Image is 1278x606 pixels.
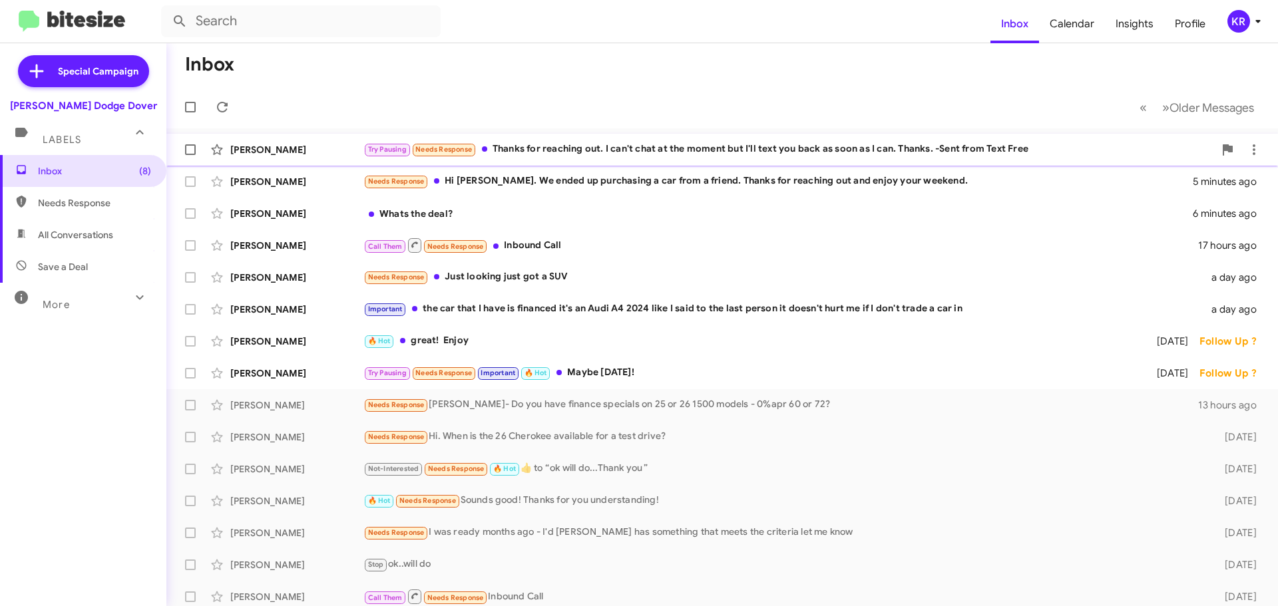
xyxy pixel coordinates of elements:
span: Needs Response [415,369,472,377]
div: ​👍​ to “ ok will do...Thank you ” [363,461,1203,476]
span: Needs Response [368,528,425,537]
div: ok..will do [363,557,1203,572]
div: great! Enjoy [363,333,1140,349]
span: Needs Response [368,400,425,409]
span: Labels [43,134,81,146]
span: Needs Response [427,242,484,251]
div: KR [1227,10,1250,33]
div: [PERSON_NAME] [230,271,363,284]
div: Follow Up ? [1199,367,1267,380]
span: Needs Response [399,496,456,505]
div: [PERSON_NAME] [230,590,363,603]
div: [PERSON_NAME] [230,494,363,508]
span: Call Them [368,593,403,602]
div: Whats the deal? [363,207,1193,220]
span: Needs Response [368,432,425,441]
span: Stop [368,560,384,569]
button: Next [1154,94,1262,121]
div: [PERSON_NAME] [230,207,363,220]
div: [PERSON_NAME] [230,143,363,156]
div: [PERSON_NAME] [230,462,363,476]
span: All Conversations [38,228,113,241]
span: Needs Response [415,145,472,154]
div: [DATE] [1140,335,1199,348]
span: More [43,299,70,311]
span: 🔥 Hot [368,496,391,505]
div: [DATE] [1203,558,1267,571]
div: [PERSON_NAME]- Do you have finance specials on 25 or 26 1500 models - 0%apr 60 or 72? [363,397,1198,412]
a: Special Campaign [18,55,149,87]
span: Needs Response [368,273,425,281]
div: 13 hours ago [1198,398,1267,412]
span: Try Pausing [368,369,407,377]
div: 17 hours ago [1198,239,1267,252]
div: [PERSON_NAME] [230,558,363,571]
div: [DATE] [1203,526,1267,539]
div: Hi. When is the 26 Cherokee available for a test drive? [363,429,1203,444]
div: [DATE] [1203,430,1267,444]
div: [PERSON_NAME] Dodge Dover [10,99,157,112]
div: Hi [PERSON_NAME]. We ended up purchasing a car from a friend. Thanks for reaching out and enjoy y... [363,174,1193,189]
a: Insights [1105,5,1164,43]
span: Needs Response [428,464,485,473]
button: KR [1216,10,1263,33]
span: » [1162,99,1170,116]
span: Inbox [38,164,151,178]
div: the car that I have is financed it's an Audi A4 2024 like I said to the last person it doesn't hu... [363,301,1203,317]
span: Save a Deal [38,260,88,273]
div: a day ago [1203,303,1267,316]
span: Call Them [368,242,403,251]
button: Previous [1132,94,1155,121]
div: Inbound Call [363,588,1203,605]
div: a day ago [1203,271,1267,284]
div: Sounds good! Thanks for you understanding! [363,493,1203,508]
span: Try Pausing [368,145,407,154]
a: Inbox [990,5,1039,43]
span: Not-Interested [368,464,419,473]
h1: Inbox [185,54,234,75]
span: Important [481,369,515,377]
div: Inbound Call [363,237,1198,253]
span: 🔥 Hot [368,337,391,345]
a: Calendar [1039,5,1105,43]
div: [PERSON_NAME] [230,526,363,539]
div: Maybe [DATE]! [363,365,1140,380]
div: [DATE] [1140,367,1199,380]
div: Just looking just got a SUV [363,269,1203,285]
div: [DATE] [1203,590,1267,603]
span: Needs Response [38,196,151,210]
span: « [1140,99,1147,116]
span: Needs Response [368,177,425,186]
span: 🔥 Hot [493,464,516,473]
div: Thanks for reaching out. I can't chat at the moment but I'll text you back as soon as I can. Than... [363,142,1214,157]
div: Follow Up ? [1199,335,1267,348]
div: [PERSON_NAME] [230,367,363,380]
div: [PERSON_NAME] [230,398,363,412]
span: 🔥 Hot [525,369,547,377]
input: Search [161,5,441,37]
span: Needs Response [427,593,484,602]
div: [PERSON_NAME] [230,239,363,252]
div: [PERSON_NAME] [230,430,363,444]
div: [PERSON_NAME] [230,335,363,348]
div: 5 minutes ago [1193,175,1267,188]
div: 6 minutes ago [1193,207,1267,220]
span: Important [368,305,403,313]
nav: Page navigation example [1132,94,1262,121]
div: [PERSON_NAME] [230,303,363,316]
div: [DATE] [1203,494,1267,508]
a: Profile [1164,5,1216,43]
span: (8) [139,164,151,178]
span: Older Messages [1170,100,1254,115]
div: [DATE] [1203,462,1267,476]
div: [PERSON_NAME] [230,175,363,188]
span: Special Campaign [58,65,138,78]
div: I was ready months ago - I'd [PERSON_NAME] has something that meets the criteria let me know [363,525,1203,540]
